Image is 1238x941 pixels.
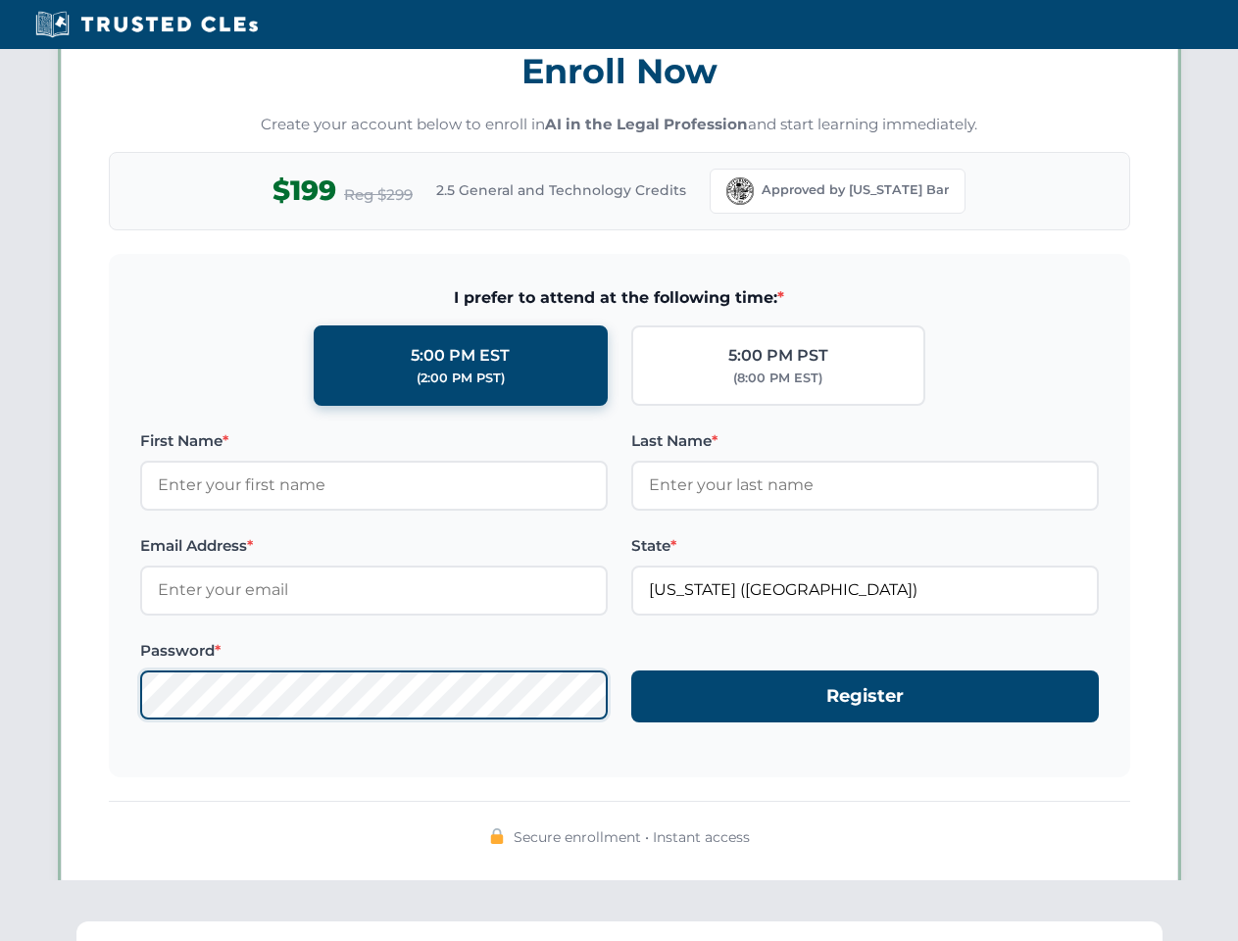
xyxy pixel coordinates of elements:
[728,343,828,369] div: 5:00 PM PST
[631,461,1099,510] input: Enter your last name
[417,369,505,388] div: (2:00 PM PST)
[726,177,754,205] img: Florida Bar
[109,114,1130,136] p: Create your account below to enroll in and start learning immediately.
[762,180,949,200] span: Approved by [US_STATE] Bar
[631,429,1099,453] label: Last Name
[631,534,1099,558] label: State
[140,566,608,615] input: Enter your email
[140,639,608,663] label: Password
[436,179,686,201] span: 2.5 General and Technology Credits
[140,461,608,510] input: Enter your first name
[631,670,1099,722] button: Register
[489,828,505,844] img: 🔒
[514,826,750,848] span: Secure enrollment • Instant access
[733,369,822,388] div: (8:00 PM EST)
[545,115,748,133] strong: AI in the Legal Profession
[411,343,510,369] div: 5:00 PM EST
[140,285,1099,311] span: I prefer to attend at the following time:
[140,534,608,558] label: Email Address
[344,183,413,207] span: Reg $299
[631,566,1099,615] input: Florida (FL)
[109,40,1130,102] h3: Enroll Now
[29,10,264,39] img: Trusted CLEs
[272,169,336,213] span: $199
[140,429,608,453] label: First Name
